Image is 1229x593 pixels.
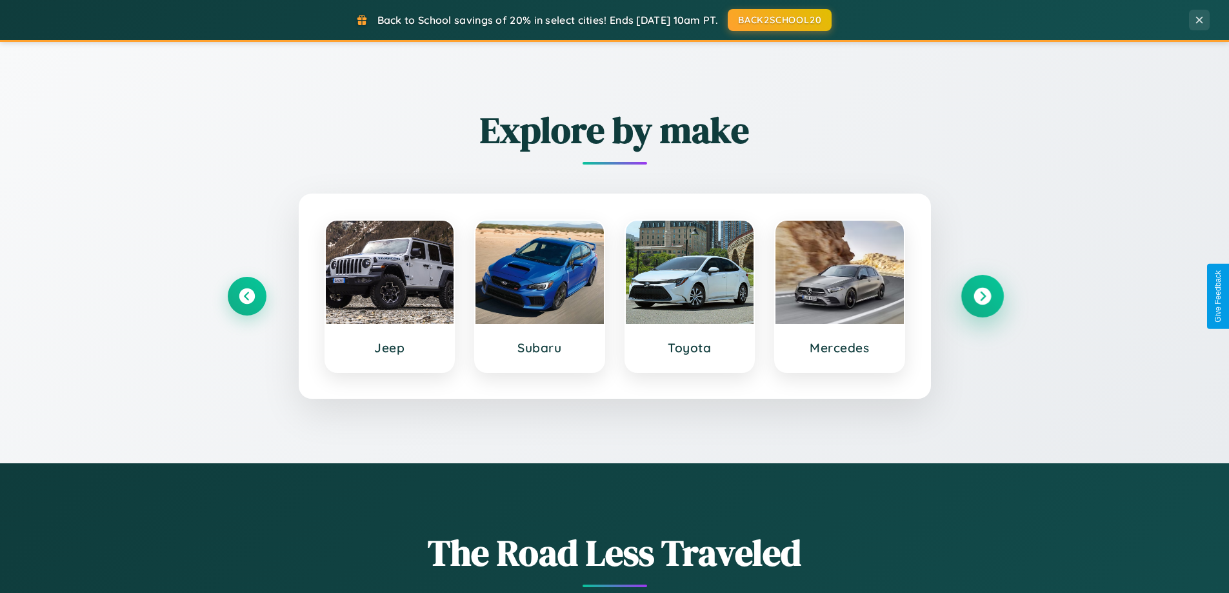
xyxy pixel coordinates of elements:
[788,340,891,356] h3: Mercedes
[377,14,718,26] span: Back to School savings of 20% in select cities! Ends [DATE] 10am PT.
[488,340,591,356] h3: Subaru
[728,9,832,31] button: BACK2SCHOOL20
[228,528,1002,578] h1: The Road Less Traveled
[228,105,1002,155] h2: Explore by make
[339,340,441,356] h3: Jeep
[639,340,741,356] h3: Toyota
[1214,270,1223,323] div: Give Feedback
